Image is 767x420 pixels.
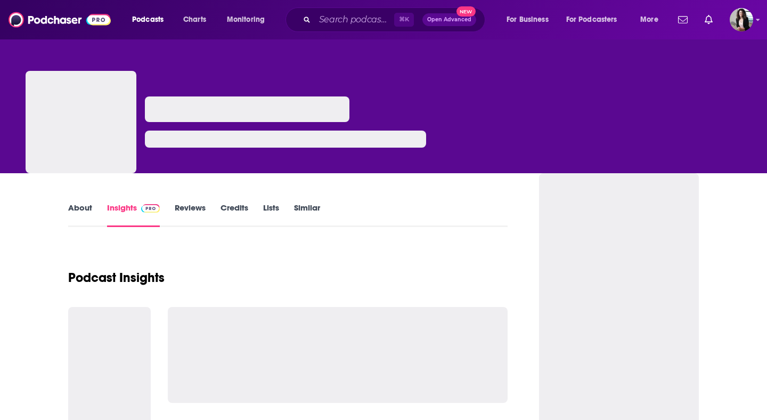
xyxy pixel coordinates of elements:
[294,203,320,227] a: Similar
[221,203,248,227] a: Credits
[132,12,164,27] span: Podcasts
[9,10,111,30] img: Podchaser - Follow, Share and Rate Podcasts
[107,203,160,227] a: InsightsPodchaser Pro
[456,6,476,17] span: New
[263,203,279,227] a: Lists
[68,270,165,286] h1: Podcast Insights
[559,11,633,28] button: open menu
[296,7,495,32] div: Search podcasts, credits, & more...
[633,11,672,28] button: open menu
[394,13,414,27] span: ⌘ K
[427,17,471,22] span: Open Advanced
[674,11,692,29] a: Show notifications dropdown
[730,8,753,31] button: Show profile menu
[125,11,177,28] button: open menu
[422,13,476,26] button: Open AdvancedNew
[227,12,265,27] span: Monitoring
[175,203,206,227] a: Reviews
[566,12,617,27] span: For Podcasters
[730,8,753,31] img: User Profile
[640,12,658,27] span: More
[315,11,394,28] input: Search podcasts, credits, & more...
[700,11,717,29] a: Show notifications dropdown
[499,11,562,28] button: open menu
[183,12,206,27] span: Charts
[730,8,753,31] span: Logged in as ElizabethCole
[68,203,92,227] a: About
[219,11,279,28] button: open menu
[141,204,160,213] img: Podchaser Pro
[507,12,549,27] span: For Business
[176,11,213,28] a: Charts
